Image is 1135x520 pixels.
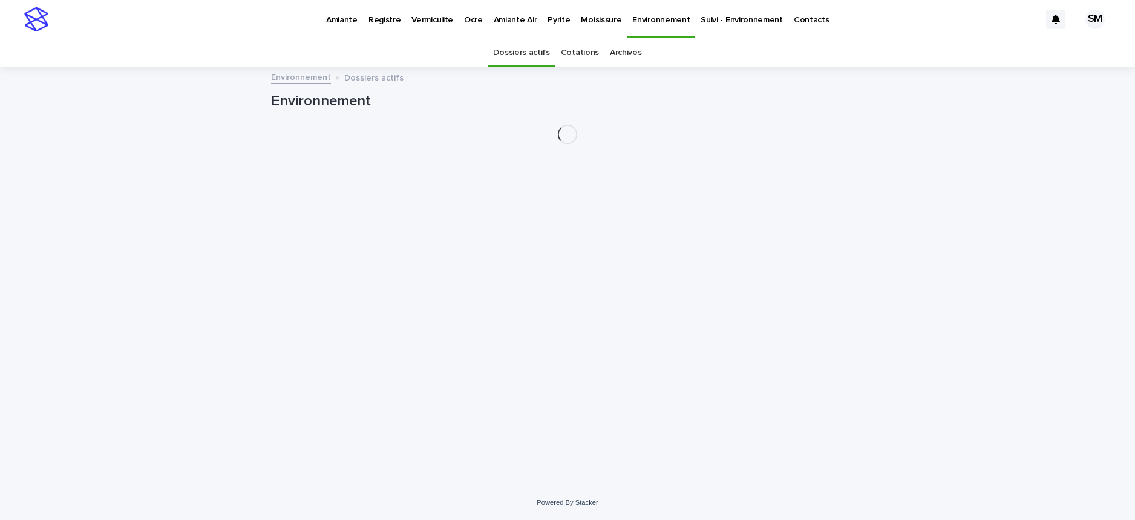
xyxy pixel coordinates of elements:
[344,70,404,84] p: Dossiers actifs
[271,93,864,110] h1: Environnement
[537,499,598,506] a: Powered By Stacker
[493,39,549,67] a: Dossiers actifs
[271,70,331,84] a: Environnement
[24,7,48,31] img: stacker-logo-s-only.png
[561,39,599,67] a: Cotations
[1085,10,1105,29] div: SM
[610,39,642,67] a: Archives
